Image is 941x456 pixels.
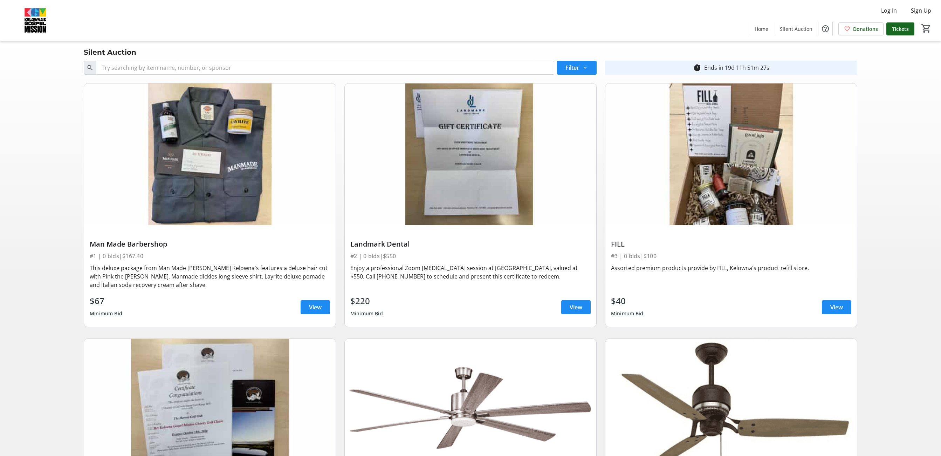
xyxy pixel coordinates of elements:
span: Donations [853,25,878,33]
a: Donations [838,22,884,35]
button: Help [818,22,832,36]
a: Silent Auction [774,22,818,35]
button: Cart [920,22,933,35]
div: Minimum Bid [611,307,644,320]
div: $67 [90,295,122,307]
span: Home [755,25,768,33]
a: Home [749,22,774,35]
a: View [822,300,851,314]
span: View [570,303,582,311]
div: Enjoy a professional Zoom [MEDICAL_DATA] session at [GEOGRAPHIC_DATA], valued at $550. Call [PHON... [350,264,591,281]
div: FILL [611,240,851,248]
span: View [830,303,843,311]
div: Landmark Dental [350,240,591,248]
div: This deluxe package from Man Made [PERSON_NAME] Kelowna's features a deluxe hair cut with Pink th... [90,264,330,289]
span: Tickets [892,25,909,33]
img: Man Made Barbershop [84,83,336,225]
mat-icon: timer_outline [693,63,701,72]
div: #1 | 0 bids | $167.40 [90,251,330,261]
div: $40 [611,295,644,307]
span: Sign Up [911,6,931,15]
button: Filter [557,61,597,75]
img: FILL [605,83,857,225]
a: View [301,300,330,314]
div: Man Made Barbershop [90,240,330,248]
span: Silent Auction [780,25,812,33]
div: $220 [350,295,383,307]
span: Log In [881,6,897,15]
div: Assorted premium products provide by FILL, Kelowna's product refill store. [611,264,851,272]
div: #2 | 0 bids | $550 [350,251,591,261]
div: #3 | 0 bids | $100 [611,251,851,261]
a: View [561,300,591,314]
button: Sign Up [905,5,937,16]
div: Minimum Bid [90,307,122,320]
input: Try searching by item name, number, or sponsor [96,61,554,75]
a: Tickets [886,22,914,35]
span: View [309,303,322,311]
div: Silent Auction [80,47,140,58]
span: Filter [565,63,579,72]
div: Ends in 19d 11h 51m 27s [704,63,769,72]
img: Kelowna's Gospel Mission's Logo [4,3,67,38]
img: Landmark Dental [345,83,596,225]
button: Log In [875,5,902,16]
div: Minimum Bid [350,307,383,320]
